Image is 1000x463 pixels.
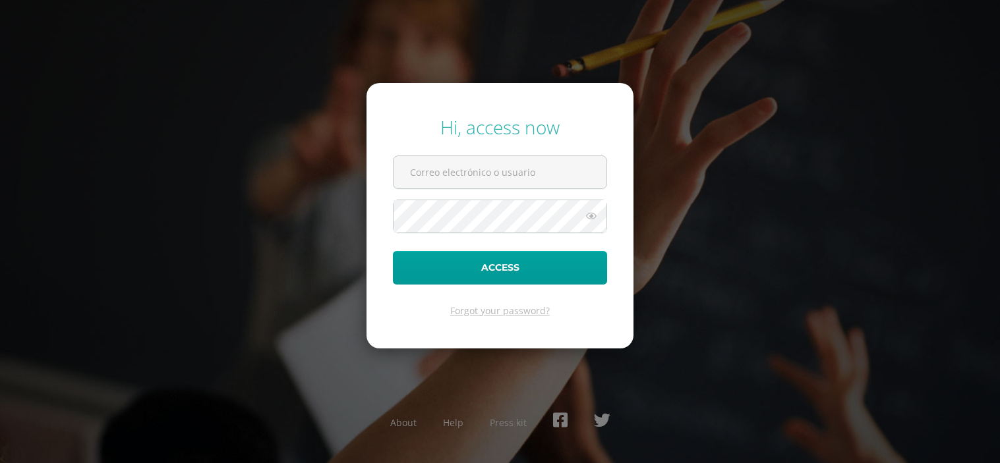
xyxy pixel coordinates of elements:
a: Press kit [490,416,527,429]
a: Help [443,416,463,429]
div: Hi, access now [393,115,607,140]
a: About [390,416,417,429]
a: Forgot your password? [450,304,550,317]
input: Correo electrónico o usuario [394,156,606,188]
button: Access [393,251,607,285]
